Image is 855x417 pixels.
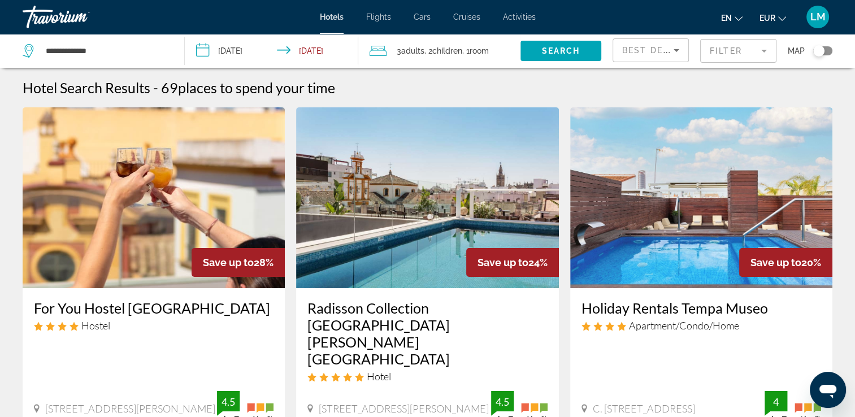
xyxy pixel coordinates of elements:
[23,107,285,288] img: Hotel image
[366,12,391,21] a: Flights
[470,46,489,55] span: Room
[466,248,559,277] div: 24%
[805,46,832,56] button: Toggle map
[81,319,110,332] span: Hostel
[803,5,832,29] button: User Menu
[319,402,489,415] span: [STREET_ADDRESS][PERSON_NAME]
[307,370,547,383] div: 5 star Hotel
[320,12,344,21] a: Hotels
[765,395,787,409] div: 4
[759,14,775,23] span: EUR
[424,43,462,59] span: , 2
[581,299,821,316] a: Holiday Rentals Tempa Museo
[401,46,424,55] span: Adults
[296,107,558,288] img: Hotel image
[34,319,274,332] div: 4 star Hostel
[541,46,580,55] span: Search
[593,402,695,415] span: C. [STREET_ADDRESS]
[453,12,480,21] a: Cruises
[503,12,536,21] a: Activities
[161,79,335,96] h2: 69
[570,107,832,288] img: Hotel image
[629,319,739,332] span: Apartment/Condo/Home
[581,319,821,332] div: 4 star Apartment
[414,12,431,21] a: Cars
[750,257,801,268] span: Save up to
[23,2,136,32] a: Travorium
[45,402,215,415] span: [STREET_ADDRESS][PERSON_NAME]
[739,248,832,277] div: 20%
[491,395,514,409] div: 4.5
[622,46,681,55] span: Best Deals
[700,38,776,63] button: Filter
[721,14,732,23] span: en
[432,46,462,55] span: Children
[307,299,547,367] a: Radisson Collection [GEOGRAPHIC_DATA][PERSON_NAME] [GEOGRAPHIC_DATA]
[153,79,158,96] span: -
[358,34,520,68] button: Travelers: 3 adults, 2 children
[788,43,805,59] span: Map
[759,10,786,26] button: Change currency
[397,43,424,59] span: 3
[217,395,240,409] div: 4.5
[178,79,335,96] span: places to spend your time
[367,370,391,383] span: Hotel
[462,43,489,59] span: , 1
[721,10,743,26] button: Change language
[810,372,846,408] iframe: Bouton de lancement de la fenêtre de messagerie
[520,41,601,61] button: Search
[192,248,285,277] div: 28%
[622,44,679,57] mat-select: Sort by
[23,79,150,96] h1: Hotel Search Results
[203,257,254,268] span: Save up to
[478,257,528,268] span: Save up to
[34,299,274,316] a: For You Hostel [GEOGRAPHIC_DATA]
[810,11,826,23] span: LM
[185,34,358,68] button: Check-in date: Feb 9, 2026 Check-out date: Feb 14, 2026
